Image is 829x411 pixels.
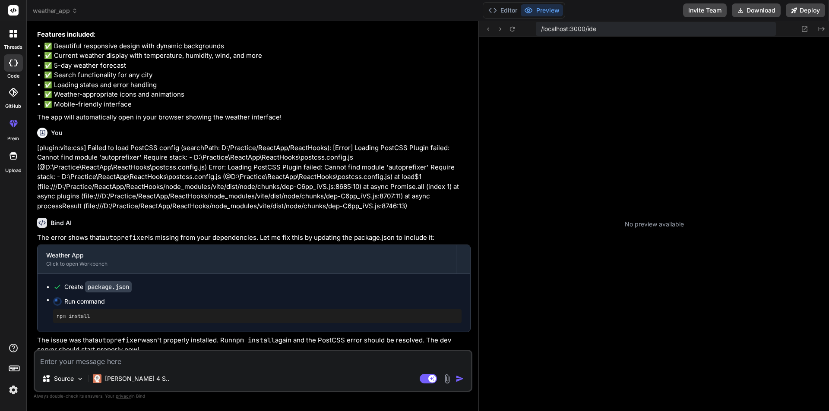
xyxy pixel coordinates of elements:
li: ✅ Beautiful responsive design with dynamic backgrounds [44,41,471,51]
p: [PERSON_NAME] 4 S.. [105,374,169,383]
button: Invite Team [683,3,727,17]
img: Pick Models [76,375,84,383]
span: /localhost:3000/ide [541,25,596,33]
li: ✅ Current weather display with temperature, humidity, wind, and more [44,51,471,61]
p: The app will automatically open in your browser showing the weather interface! [37,113,471,122]
span: weather_app [33,6,78,15]
label: prem [7,135,19,142]
code: autoprefixer [95,336,141,345]
li: ✅ Weather-appropriate icons and animations [44,90,471,100]
li: ✅ 5-day weather forecast [44,61,471,71]
pre: npm install [57,313,458,320]
img: attachment [442,374,452,384]
p: The issue was that wasn't properly installed. Run again and the PostCSS error should be resolved.... [37,336,471,355]
label: GitHub [5,103,21,110]
p: [plugin:vite:css] Failed to load PostCSS config (searchPath: D:/Practice/ReactApp/ReactHooks): [E... [37,143,471,211]
p: Source [54,374,74,383]
div: Click to open Workbench [46,260,447,267]
strong: Features included [37,30,94,38]
code: npm install [232,336,275,345]
button: Preview [521,4,563,16]
img: Claude 4 Sonnet [93,374,101,383]
code: package.json [85,281,132,292]
img: icon [456,374,464,383]
code: autoprefixer [101,233,148,242]
p: Always double-check its answers. Your in Bind [34,392,472,400]
h6: Bind AI [51,219,72,227]
button: Editor [485,4,521,16]
button: Download [732,3,781,17]
li: ✅ Mobile-friendly interface [44,100,471,110]
label: threads [4,44,22,51]
p: The error shows that is missing from your dependencies. Let me fix this by updating the package.j... [37,233,471,243]
label: code [7,72,19,80]
button: Deploy [786,3,825,17]
div: Create [64,282,132,291]
img: settings [6,383,21,397]
button: Weather AppClick to open Workbench [38,245,456,273]
p: No preview available [625,220,684,229]
h6: You [51,129,63,137]
label: Upload [5,167,22,174]
li: ✅ Search functionality for any city [44,70,471,80]
span: Run command [64,297,462,306]
li: ✅ Loading states and error handling [44,80,471,90]
span: privacy [116,393,131,398]
p: : [37,30,471,40]
div: Weather App [46,251,447,260]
